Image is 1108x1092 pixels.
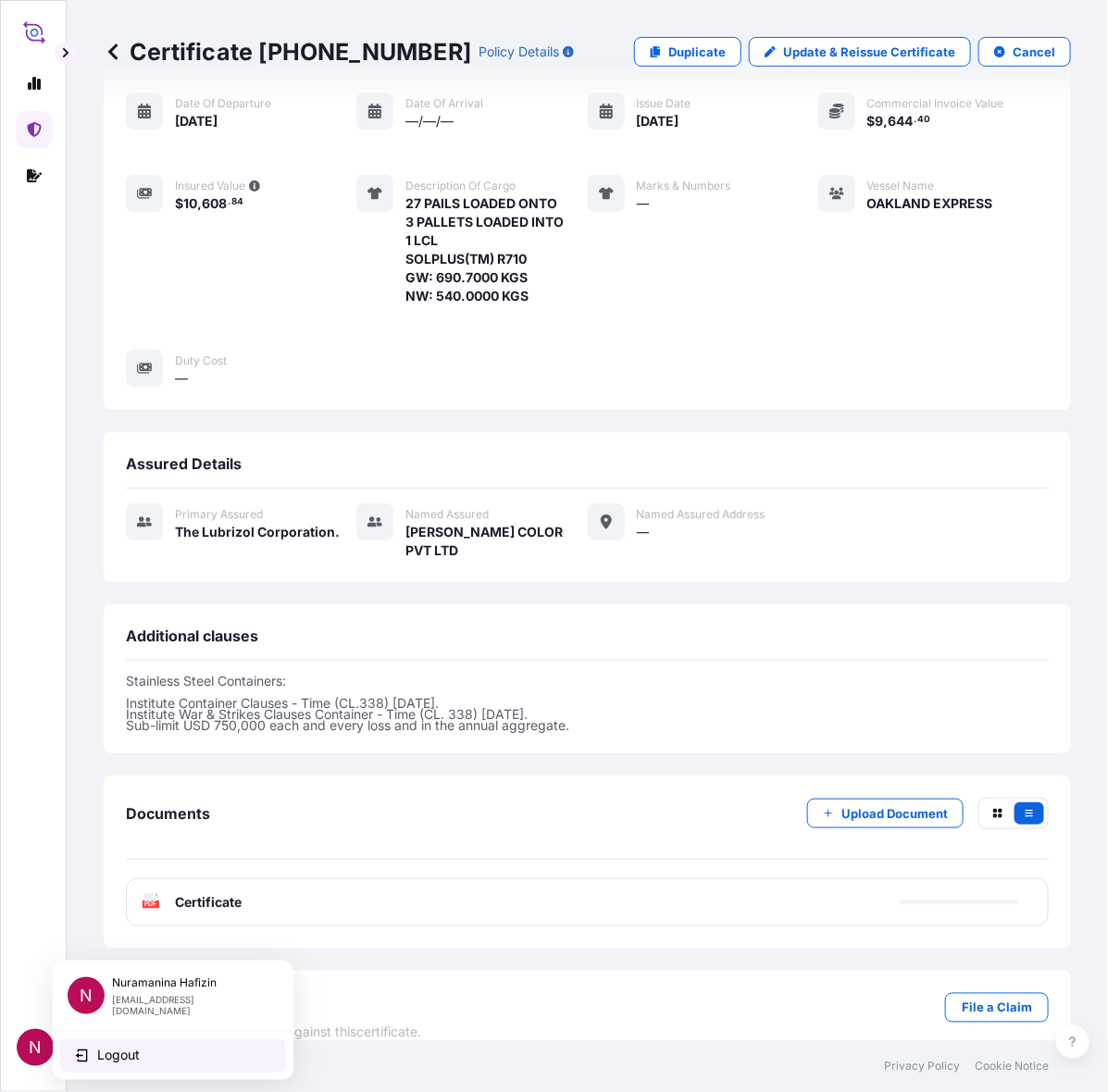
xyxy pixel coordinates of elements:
span: Marks & Numbers [637,179,731,193]
button: Upload Document [807,799,964,828]
span: 644 [889,115,914,128]
span: [DATE] [175,112,218,130]
span: Description of cargo [405,179,516,193]
span: OAKLAND EXPRESS [867,194,993,213]
p: File a Claim [962,999,1032,1017]
span: Additional clauses [126,627,258,645]
p: Stainless Steel Containers: Institute Container Clauses - Time (CL.338) [DATE]. Institute War & S... [126,676,1049,731]
span: 40 [918,117,931,123]
span: The Lubrizol Corporation. [175,523,340,541]
p: Certificate [PHONE_NUMBER] [104,37,471,67]
span: Named Assured [405,507,489,522]
p: Nuramanina Hafizin [112,975,264,990]
span: —/—/— [405,112,454,130]
span: N [80,987,93,1005]
span: — [637,194,650,213]
span: $ [867,115,876,128]
span: 27 PAILS LOADED ONTO 3 PALLETS LOADED INTO 1 LCL SOLPLUS(TM) R710 GW: 690.7000 KGS NW: 540.0000 KGS [405,194,564,305]
p: [EMAIL_ADDRESS][DOMAIN_NAME] [112,994,264,1016]
span: Logout [97,1046,140,1064]
button: Logout [60,1039,286,1073]
span: — [637,523,650,541]
a: File a Claim [945,993,1049,1023]
span: 84 [231,199,243,205]
span: . [915,117,917,123]
a: Duplicate [634,37,741,67]
span: [PERSON_NAME] COLOR PVT LTD [405,523,587,560]
span: $ [175,197,183,210]
p: Duplicate [668,43,726,61]
span: 9 [876,115,884,128]
span: Documents [126,804,210,823]
span: , [197,197,202,210]
span: Named Assured Address [637,507,766,522]
span: Date of departure [175,96,271,111]
span: Assured Details [126,454,242,473]
span: [DATE] [637,112,679,130]
p: Upload Document [841,804,948,823]
p: Update & Reissue Certificate [783,43,955,61]
span: Primary assured [175,507,263,522]
span: Commercial Invoice Value [867,96,1004,111]
span: 608 [202,197,227,210]
span: Date of arrival [405,96,483,111]
span: N [29,1038,42,1057]
a: Privacy Policy [884,1059,960,1073]
span: . [228,199,230,205]
span: Duty Cost [175,354,227,368]
span: , [884,115,889,128]
span: 10 [183,197,197,210]
a: Cookie Notice [975,1059,1049,1073]
p: Policy Details [479,43,559,61]
span: Insured Value [175,179,245,193]
span: Issue Date [637,96,691,111]
p: Cancel [1013,43,1055,61]
span: Certificate [175,893,242,912]
button: Cancel [978,37,1071,67]
span: — [175,369,188,388]
text: PDF [145,901,157,908]
span: Vessel Name [867,179,935,193]
a: Update & Reissue Certificate [749,37,971,67]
